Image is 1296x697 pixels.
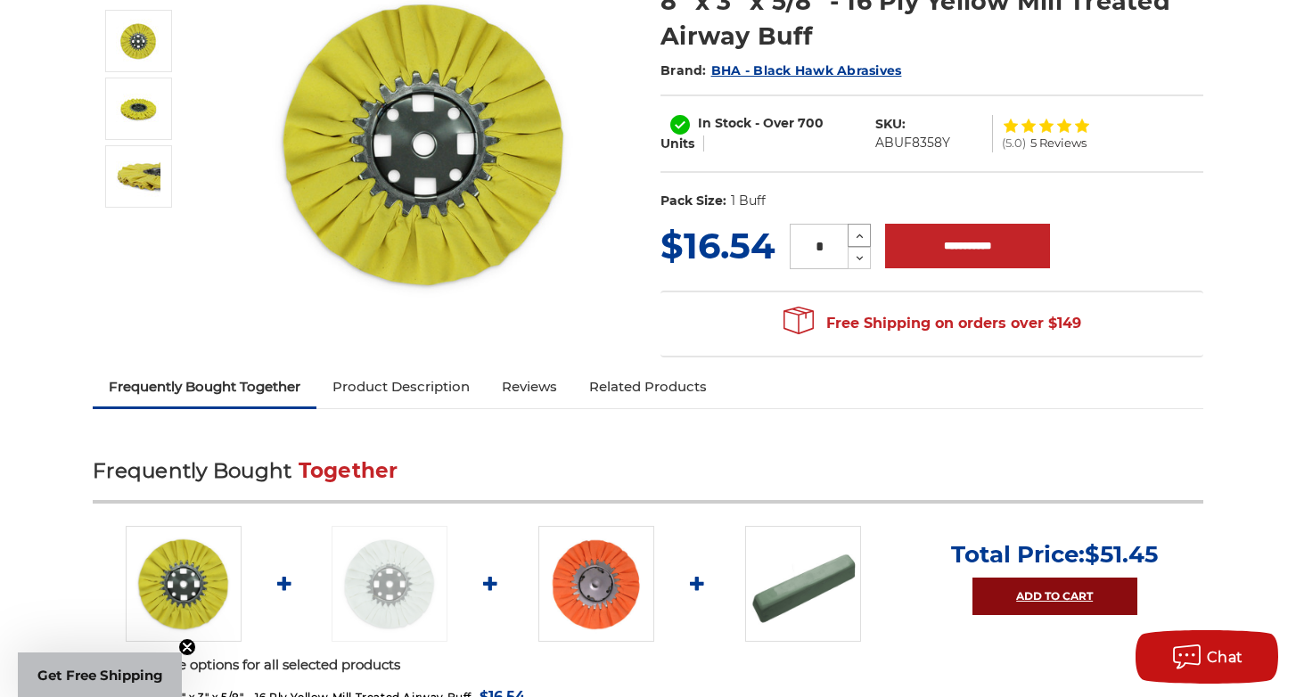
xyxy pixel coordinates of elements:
[698,115,751,131] span: In Stock
[486,367,573,406] a: Reviews
[951,540,1158,569] p: Total Price:
[116,154,160,199] img: 8" x 3" x 5/8" - 16 Ply Yellow Mill Treated Airway Buff
[1136,630,1278,684] button: Chat
[1085,540,1158,569] span: $51.45
[93,655,1203,676] p: Please choose options for all selected products
[299,458,398,483] span: Together
[37,667,163,684] span: Get Free Shipping
[126,526,242,642] img: 8 x 3 x 5/8 airway buff yellow mill treatment
[660,62,707,78] span: Brand:
[972,578,1137,615] a: Add to Cart
[660,192,726,210] dt: Pack Size:
[18,652,182,697] div: Get Free ShippingClose teaser
[875,134,950,152] dd: ABUF8358Y
[573,367,723,406] a: Related Products
[1002,137,1026,149] span: (5.0)
[178,638,196,656] button: Close teaser
[316,367,486,406] a: Product Description
[93,458,291,483] span: Frequently Bought
[660,224,775,267] span: $16.54
[1207,649,1243,666] span: Chat
[93,367,316,406] a: Frequently Bought Together
[755,115,794,131] span: - Over
[1030,137,1087,149] span: 5 Reviews
[116,19,160,63] img: 8 x 3 x 5/8 airway buff yellow mill treatment
[116,86,160,131] img: 8 inch yellow airway buffing wheel
[783,306,1081,341] span: Free Shipping on orders over $149
[875,115,906,134] dt: SKU:
[731,192,766,210] dd: 1 Buff
[660,135,694,152] span: Units
[711,62,902,78] a: BHA - Black Hawk Abrasives
[798,115,824,131] span: 700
